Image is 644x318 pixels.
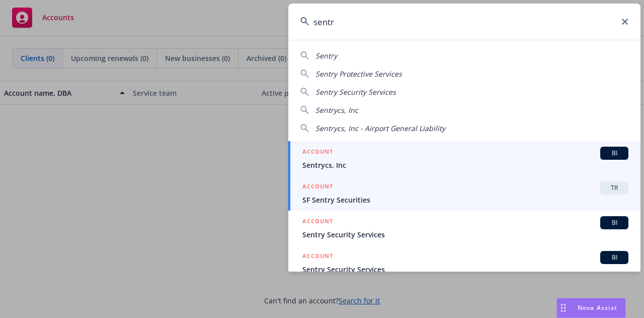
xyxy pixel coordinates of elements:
[315,51,337,60] span: Sentry
[315,105,358,115] span: Sentrycs, Inc
[315,69,402,79] span: Sentry Protective Services
[288,245,640,280] a: ACCOUNTBISentry Security Services
[604,218,624,227] span: BI
[302,147,333,159] h5: ACCOUNT
[302,160,628,170] span: Sentrycs, Inc
[302,251,333,263] h5: ACCOUNT
[315,87,396,97] span: Sentry Security Services
[302,229,628,240] span: Sentry Security Services
[288,211,640,245] a: ACCOUNTBISentry Security Services
[288,4,640,40] input: Search...
[604,183,624,193] span: TR
[288,176,640,211] a: ACCOUNTTRSF Sentry Securities
[604,253,624,262] span: BI
[557,298,570,317] div: Drag to move
[302,216,333,228] h5: ACCOUNT
[556,298,626,318] button: Nova Assist
[578,303,617,312] span: Nova Assist
[302,195,628,205] span: SF Sentry Securities
[288,141,640,176] a: ACCOUNTBISentrycs, Inc
[315,123,445,133] span: Sentrycs, Inc - Airport General Liability
[604,149,624,158] span: BI
[302,264,628,275] span: Sentry Security Services
[302,181,333,194] h5: ACCOUNT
